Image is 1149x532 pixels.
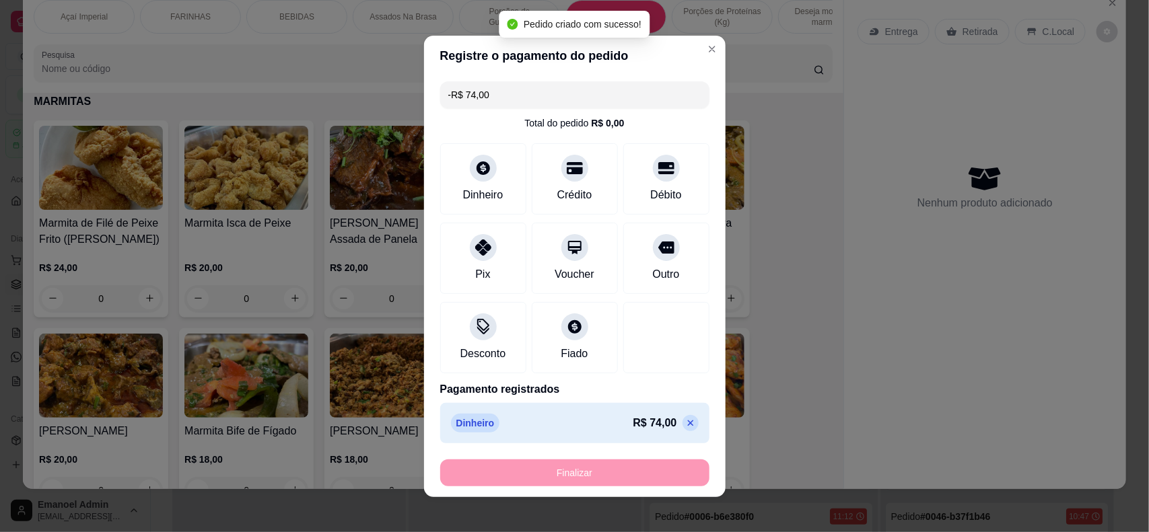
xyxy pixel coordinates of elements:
[652,266,679,282] div: Outro
[701,38,723,60] button: Close
[460,346,506,362] div: Desconto
[555,266,594,282] div: Voucher
[524,116,624,130] div: Total do pedido
[591,116,624,130] div: R$ 0,00
[440,381,709,397] p: Pagamento registrados
[448,81,701,108] input: Ex.: hambúrguer de cordeiro
[561,346,588,362] div: Fiado
[451,414,500,432] p: Dinheiro
[463,187,503,203] div: Dinheiro
[475,266,490,282] div: Pix
[424,36,726,76] header: Registre o pagamento do pedido
[650,187,681,203] div: Débito
[633,415,677,431] p: R$ 74,00
[524,19,641,30] span: Pedido criado com sucesso!
[508,19,518,30] span: check-circle
[557,187,592,203] div: Crédito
